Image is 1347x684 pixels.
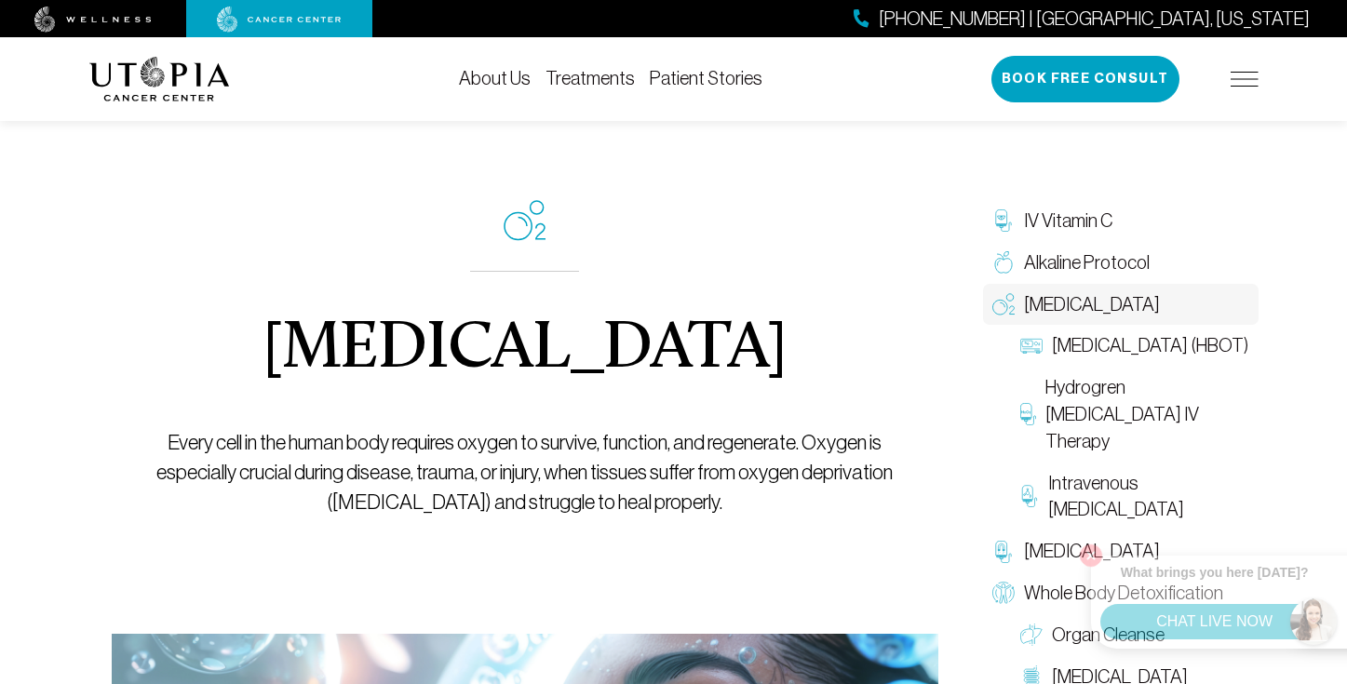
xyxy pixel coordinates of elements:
img: IV Vitamin C [992,209,1015,232]
img: Organ Cleanse [1020,624,1043,646]
a: About Us [459,68,531,88]
a: Organ Cleanse [1011,614,1259,656]
span: IV Vitamin C [1024,208,1112,235]
img: Chelation Therapy [992,541,1015,563]
a: [PHONE_NUMBER] | [GEOGRAPHIC_DATA], [US_STATE] [854,6,1310,33]
a: IV Vitamin C [983,200,1259,242]
img: Hydrogren Peroxide IV Therapy [1020,403,1036,425]
img: cancer center [217,7,342,33]
span: [PHONE_NUMBER] | [GEOGRAPHIC_DATA], [US_STATE] [879,6,1310,33]
img: Oxygen Therapy [992,293,1015,315]
img: icon-hamburger [1231,72,1259,87]
a: Intravenous [MEDICAL_DATA] [1011,463,1259,531]
a: [MEDICAL_DATA] [983,530,1259,572]
span: [MEDICAL_DATA] [1024,291,1160,318]
a: Alkaline Protocol [983,242,1259,284]
a: [MEDICAL_DATA] (HBOT) [1011,325,1259,367]
span: [MEDICAL_DATA] (HBOT) [1052,332,1248,359]
a: Treatments [546,68,635,88]
a: Hydrogren [MEDICAL_DATA] IV Therapy [1011,367,1259,462]
span: Intravenous [MEDICAL_DATA] [1048,470,1248,524]
span: Whole Body Detoxification [1024,580,1223,607]
a: [MEDICAL_DATA] [983,284,1259,326]
span: Hydrogren [MEDICAL_DATA] IV Therapy [1045,374,1249,454]
button: Book Free Consult [991,56,1179,102]
img: Hyperbaric Oxygen Therapy (HBOT) [1020,335,1043,357]
img: logo [89,57,230,101]
img: wellness [34,7,152,33]
span: [MEDICAL_DATA] [1024,538,1160,565]
h1: [MEDICAL_DATA] [263,316,787,383]
a: Patient Stories [650,68,762,88]
span: Organ Cleanse [1052,622,1165,649]
img: Whole Body Detoxification [992,582,1015,604]
img: Intravenous Ozone Therapy [1020,485,1040,507]
img: icon [504,200,546,241]
span: Alkaline Protocol [1024,249,1150,276]
a: Whole Body Detoxification [983,572,1259,614]
p: Every cell in the human body requires oxygen to survive, function, and regenerate. Oxygen is espe... [154,428,896,517]
img: Alkaline Protocol [992,251,1015,274]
